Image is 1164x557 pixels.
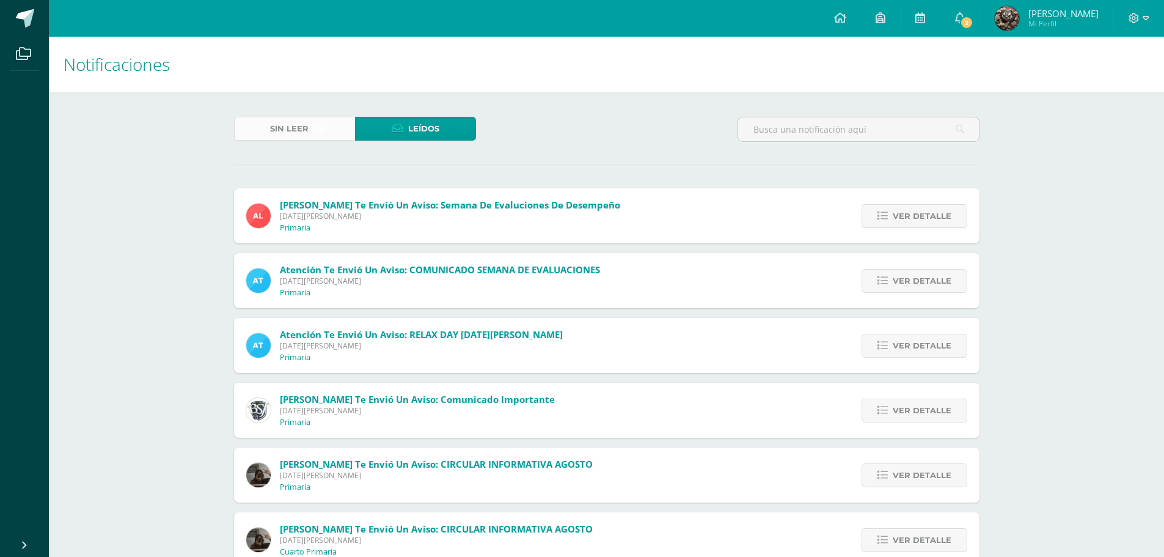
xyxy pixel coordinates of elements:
[64,53,170,76] span: Notificaciones
[246,528,271,552] img: 225096a26acfc1687bffe5cda17b4a42.png
[246,204,271,228] img: 2ffea78c32313793fe3641c097813157.png
[280,328,563,341] span: Atención te envió un aviso: RELAX DAY [DATE][PERSON_NAME]
[280,393,555,405] span: [PERSON_NAME] te envió un aviso: Comunicado Importante
[280,223,310,233] p: Primaria
[893,205,951,227] span: Ver detalle
[313,117,324,140] span: (2)
[246,463,271,487] img: 225096a26acfc1687bffe5cda17b4a42.png
[246,398,271,422] img: 9b923b7a5257eca232f958b02ed92d0f.png
[893,464,951,487] span: Ver detalle
[995,6,1019,31] img: 59b36a082c41914072a936266d466df8.png
[893,270,951,292] span: Ver detalle
[280,264,600,276] span: Atención te envió un aviso: COMUNICADO SEMANA DE EVALUACIONES
[1028,7,1099,20] span: [PERSON_NAME]
[246,333,271,358] img: 9fc725f787f6a993fc92a288b7a8b70c.png
[280,458,593,470] span: [PERSON_NAME] te envió un aviso: CIRCULAR INFORMATIVA AGOSTO
[1028,18,1099,29] span: Mi Perfil
[280,482,310,492] p: Primaria
[234,117,355,141] a: Sin leer(2)
[280,288,310,298] p: Primaria
[280,405,555,416] span: [DATE][PERSON_NAME]
[280,523,593,535] span: [PERSON_NAME] te envió un aviso: CIRCULAR INFORMATIVA AGOSTO
[408,117,439,140] span: Leídos
[893,334,951,357] span: Ver detalle
[280,547,337,557] p: Cuarto Primaria
[893,529,951,551] span: Ver detalle
[270,117,309,140] span: Sin leer
[280,418,310,427] p: Primaria
[280,211,620,221] span: [DATE][PERSON_NAME]
[280,199,620,211] span: [PERSON_NAME] te envió un aviso: Semana de Evaluciones de Desempeño
[738,117,979,141] input: Busca una notificación aquí
[280,470,593,481] span: [DATE][PERSON_NAME]
[280,341,563,351] span: [DATE][PERSON_NAME]
[280,353,310,363] p: Primaria
[355,117,476,141] a: Leídos
[893,399,951,422] span: Ver detalle
[246,268,271,293] img: 9fc725f787f6a993fc92a288b7a8b70c.png
[280,276,600,286] span: [DATE][PERSON_NAME]
[960,16,973,29] span: 2
[280,535,593,545] span: [DATE][PERSON_NAME]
